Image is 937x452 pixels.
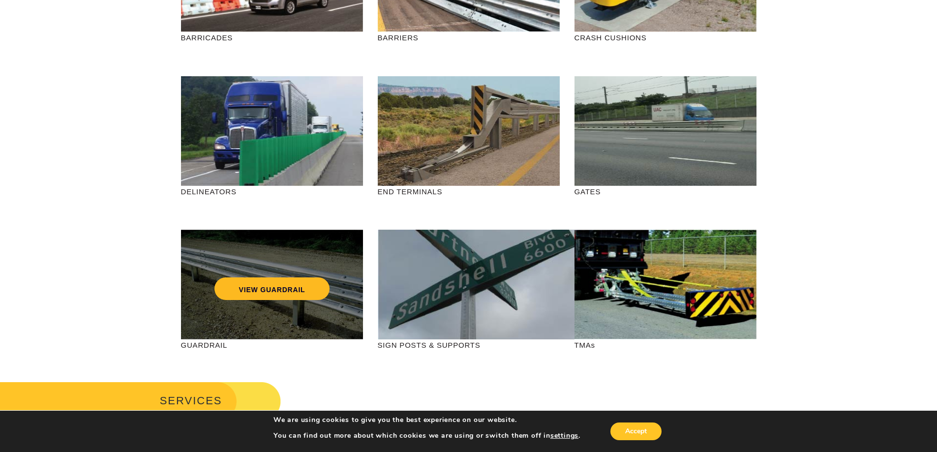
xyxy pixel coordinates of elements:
p: BARRICADES [181,32,363,43]
p: SIGN POSTS & SUPPORTS [378,339,560,351]
p: GATES [574,186,756,197]
p: END TERMINALS [378,186,560,197]
p: BARRIERS [378,32,560,43]
a: VIEW GUARDRAIL [214,277,330,300]
button: settings [550,431,578,440]
p: You can find out more about which cookies we are using or switch them off in . [273,431,580,440]
p: We are using cookies to give you the best experience on our website. [273,416,580,424]
p: GUARDRAIL [181,339,363,351]
p: DELINEATORS [181,186,363,197]
button: Accept [610,422,662,440]
p: CRASH CUSHIONS [574,32,756,43]
p: TMAs [574,339,756,351]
